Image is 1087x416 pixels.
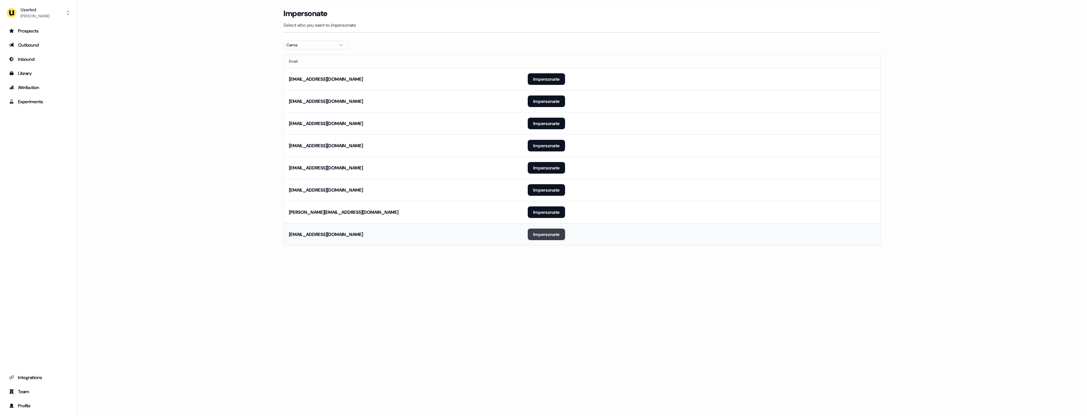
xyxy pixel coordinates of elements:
div: Integrations [9,374,68,381]
th: Email [284,55,523,68]
p: Select who you want to impersonate [283,22,881,28]
div: [EMAIL_ADDRESS][DOMAIN_NAME] [289,120,363,127]
button: Canva [283,41,348,50]
div: Profile [9,402,68,409]
div: Team [9,388,68,395]
div: Canva [286,42,335,48]
a: Go to integrations [5,372,72,383]
button: Impersonate [528,73,565,85]
div: [PERSON_NAME][EMAIL_ADDRESS][DOMAIN_NAME] [289,209,398,215]
div: Library [9,70,68,77]
div: [EMAIL_ADDRESS][DOMAIN_NAME] [289,76,363,82]
div: Prospects [9,28,68,34]
button: Impersonate [528,184,565,196]
a: Go to Inbound [5,54,72,64]
button: Impersonate [528,206,565,218]
a: Go to team [5,386,72,397]
div: Userled [21,6,50,13]
div: [PERSON_NAME] [21,13,50,19]
a: Go to profile [5,401,72,411]
button: Impersonate [528,229,565,240]
div: Outbound [9,42,68,48]
a: Go to attribution [5,82,72,93]
div: [EMAIL_ADDRESS][DOMAIN_NAME] [289,187,363,193]
a: Go to outbound experience [5,40,72,50]
a: Go to templates [5,68,72,78]
button: Impersonate [528,95,565,107]
button: Impersonate [528,118,565,129]
div: [EMAIL_ADDRESS][DOMAIN_NAME] [289,231,363,238]
div: [EMAIL_ADDRESS][DOMAIN_NAME] [289,98,363,104]
a: Go to prospects [5,26,72,36]
button: Impersonate [528,140,565,151]
div: [EMAIL_ADDRESS][DOMAIN_NAME] [289,165,363,171]
div: Attribution [9,84,68,91]
a: Go to experiments [5,96,72,107]
div: [EMAIL_ADDRESS][DOMAIN_NAME] [289,142,363,149]
div: Inbound [9,56,68,62]
div: Experiments [9,98,68,105]
h3: Impersonate [283,9,328,18]
button: Impersonate [528,162,565,174]
button: Userled[PERSON_NAME] [5,5,72,21]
